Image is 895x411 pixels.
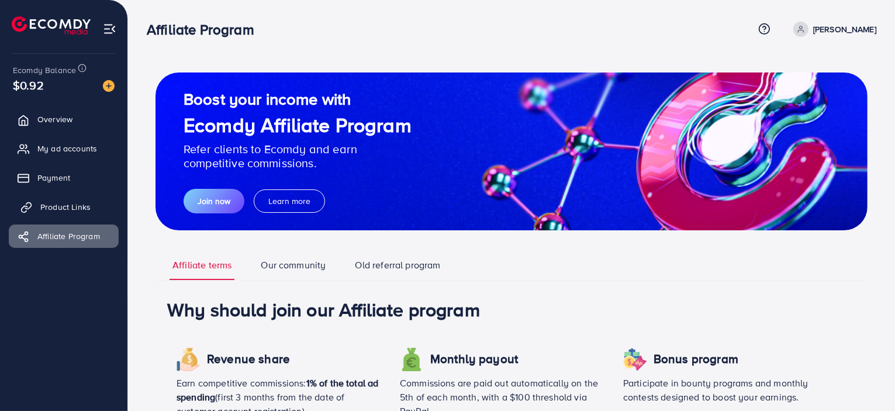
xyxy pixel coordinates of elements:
h1: Ecomdy Affiliate Program [184,113,412,137]
h4: Bonus program [654,352,738,367]
img: icon revenue share [177,348,200,371]
span: Product Links [40,201,91,213]
h3: Affiliate Program [147,21,264,38]
span: My ad accounts [37,143,97,154]
a: [PERSON_NAME] [789,22,876,37]
h1: Why should join our Affiliate program [167,298,856,320]
iframe: Chat [845,358,886,402]
p: Refer clients to Ecomdy and earn [184,142,412,156]
span: Payment [37,172,70,184]
button: Learn more [254,189,325,213]
h4: Monthly payout [430,352,518,367]
a: Affiliate Program [9,225,119,248]
span: $0.92 [13,77,44,94]
p: Participate in bounty programs and monthly contests designed to boost your earnings. [623,376,828,404]
img: guide [155,72,868,230]
a: Affiliate terms [170,258,234,280]
a: Overview [9,108,119,131]
img: menu [103,22,116,36]
a: Product Links [9,195,119,219]
span: Ecomdy Balance [13,64,76,76]
h4: Revenue share [207,352,290,367]
img: logo [12,16,91,34]
img: icon revenue share [623,348,647,371]
a: Payment [9,166,119,189]
span: Join now [198,195,230,207]
p: competitive commissions. [184,156,412,170]
p: [PERSON_NAME] [813,22,876,36]
a: Our community [258,258,329,280]
img: icon revenue share [400,348,423,371]
a: Old referral program [353,258,444,280]
img: image [103,80,115,92]
span: Affiliate Program [37,230,100,242]
a: My ad accounts [9,137,119,160]
h2: Boost your income with [184,89,412,109]
button: Join now [184,189,244,213]
span: Overview [37,113,72,125]
span: 1% of the total ad spending [177,377,379,403]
